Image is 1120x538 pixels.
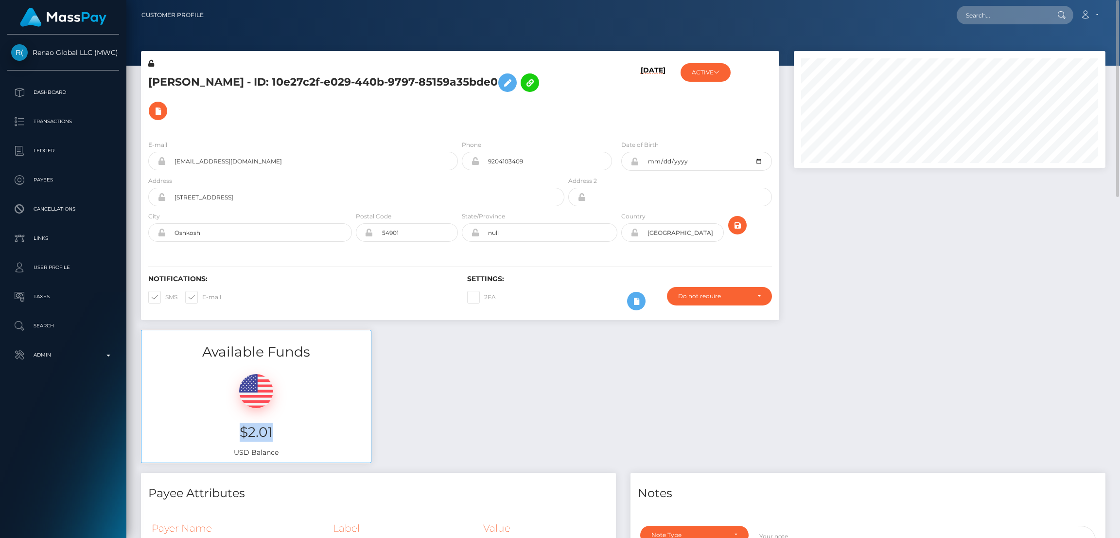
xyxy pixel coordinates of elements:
[7,139,119,163] a: Ledger
[185,291,221,304] label: E-mail
[149,423,364,442] h3: $2.01
[11,85,115,100] p: Dashboard
[667,287,772,305] button: Do not require
[356,212,391,221] label: Postal Code
[11,260,115,275] p: User Profile
[621,212,646,221] label: Country
[7,343,119,367] a: Admin
[7,80,119,105] a: Dashboard
[148,485,609,502] h4: Payee Attributes
[11,231,115,246] p: Links
[7,48,119,57] span: Renao Global LLC (MWC)
[7,197,119,221] a: Cancellations
[11,143,115,158] p: Ledger
[957,6,1048,24] input: Search...
[638,485,1098,502] h4: Notes
[148,141,167,149] label: E-mail
[148,212,160,221] label: City
[467,275,771,283] h6: Settings:
[7,226,119,251] a: Links
[462,212,505,221] label: State/Province
[621,141,659,149] label: Date of Birth
[641,66,665,128] h6: [DATE]
[141,5,204,25] a: Customer Profile
[681,63,731,82] button: ACTIVE
[148,69,559,125] h5: [PERSON_NAME] - ID: 10e27c2f-e029-440b-9797-85159a35bde0
[7,168,119,192] a: Payees
[148,291,177,304] label: SMS
[141,362,371,463] div: USD Balance
[7,109,119,134] a: Transactions
[11,348,115,362] p: Admin
[11,114,115,129] p: Transactions
[7,314,119,338] a: Search
[20,8,106,27] img: MassPay Logo
[678,292,750,300] div: Do not require
[239,374,273,408] img: USD.png
[148,275,453,283] h6: Notifications:
[11,44,28,61] img: Renao Global LLC (MWC)
[467,291,496,304] label: 2FA
[141,342,371,361] h3: Available Funds
[11,289,115,304] p: Taxes
[11,319,115,333] p: Search
[7,285,119,309] a: Taxes
[11,173,115,187] p: Payees
[462,141,481,149] label: Phone
[148,177,172,185] label: Address
[568,177,597,185] label: Address 2
[11,202,115,216] p: Cancellations
[7,255,119,280] a: User Profile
